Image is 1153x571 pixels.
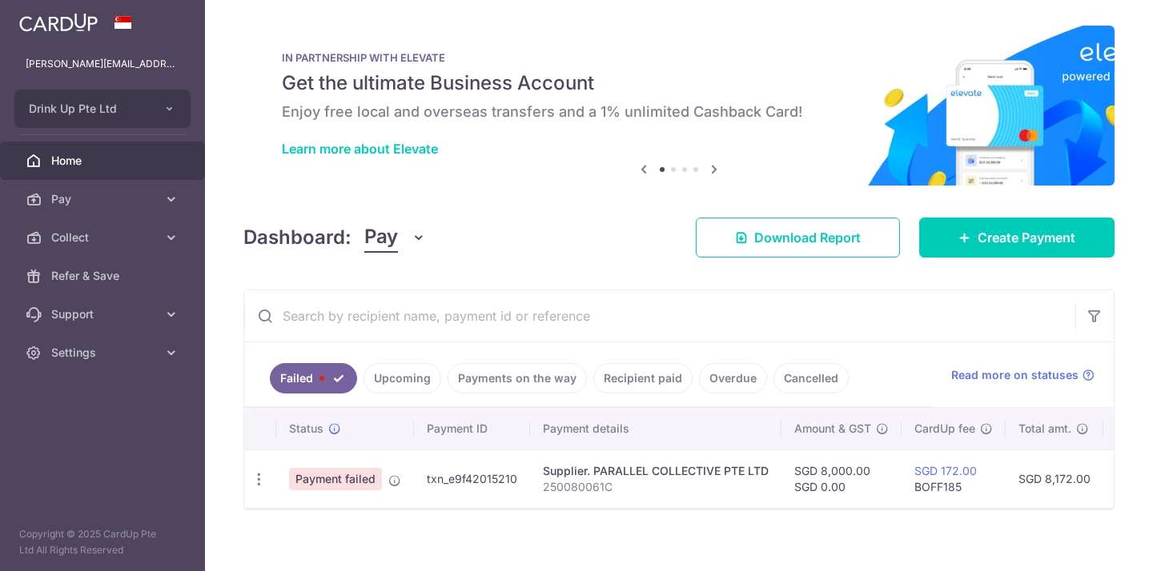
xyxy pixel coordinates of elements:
[19,13,98,32] img: CardUp
[282,102,1076,122] h6: Enjoy free local and overseas transfers and a 1% unlimited Cashback Card!
[364,222,426,253] button: Pay
[51,306,157,322] span: Support
[270,363,357,393] a: Failed
[593,363,693,393] a: Recipient paid
[289,421,323,437] span: Status
[414,408,530,449] th: Payment ID
[902,449,1006,508] td: BOFF185
[364,222,398,253] span: Pay
[773,363,849,393] a: Cancelled
[914,421,975,437] span: CardUp fee
[282,141,438,157] a: Learn more about Elevate
[978,228,1075,247] span: Create Payment
[243,223,352,252] h4: Dashboard:
[51,191,157,207] span: Pay
[282,51,1076,64] p: IN PARTNERSHIP WITH ELEVATE
[543,479,769,495] p: 250080061C
[289,468,382,490] span: Payment failed
[754,228,861,247] span: Download Report
[951,367,1095,383] a: Read more on statuses
[51,230,157,246] span: Collect
[448,363,587,393] a: Payments on the way
[26,56,179,72] p: [PERSON_NAME][EMAIL_ADDRESS][DOMAIN_NAME]
[543,463,769,479] div: Supplier. PARALLEL COLLECTIVE PTE LTD
[794,421,871,437] span: Amount & GST
[14,90,191,128] button: Drink Up Pte Ltd
[696,218,900,258] a: Download Report
[51,153,157,169] span: Home
[243,26,1115,186] img: Renovation banner
[1018,421,1071,437] span: Total amt.
[51,345,157,361] span: Settings
[530,408,781,449] th: Payment details
[364,363,441,393] a: Upcoming
[51,268,157,284] span: Refer & Save
[414,449,530,508] td: txn_e9f42015210
[951,367,1079,383] span: Read more on statuses
[1006,449,1103,508] td: SGD 8,172.00
[699,363,767,393] a: Overdue
[914,464,977,477] a: SGD 172.00
[919,218,1115,258] a: Create Payment
[282,70,1076,96] h5: Get the ultimate Business Account
[781,449,902,508] td: SGD 8,000.00 SGD 0.00
[29,101,147,117] span: Drink Up Pte Ltd
[244,290,1075,341] input: Search by recipient name, payment id or reference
